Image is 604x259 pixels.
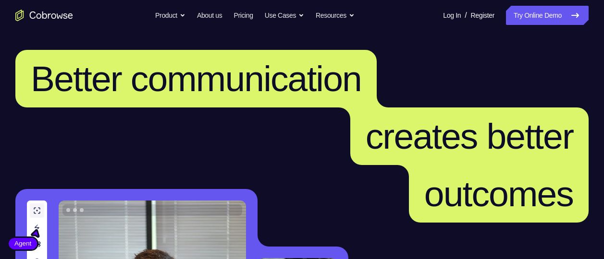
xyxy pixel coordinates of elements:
button: Resources [316,6,355,25]
span: creates better [366,116,573,156]
button: Product [155,6,185,25]
a: Pricing [234,6,253,25]
a: Try Online Demo [506,6,589,25]
a: Register [471,6,494,25]
a: Log In [443,6,461,25]
span: Better communication [31,59,361,99]
a: About us [197,6,222,25]
span: outcomes [424,174,573,214]
button: Use Cases [265,6,304,25]
a: Go to the home page [15,10,73,21]
span: / [465,10,467,21]
span: Agent [9,239,37,248]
